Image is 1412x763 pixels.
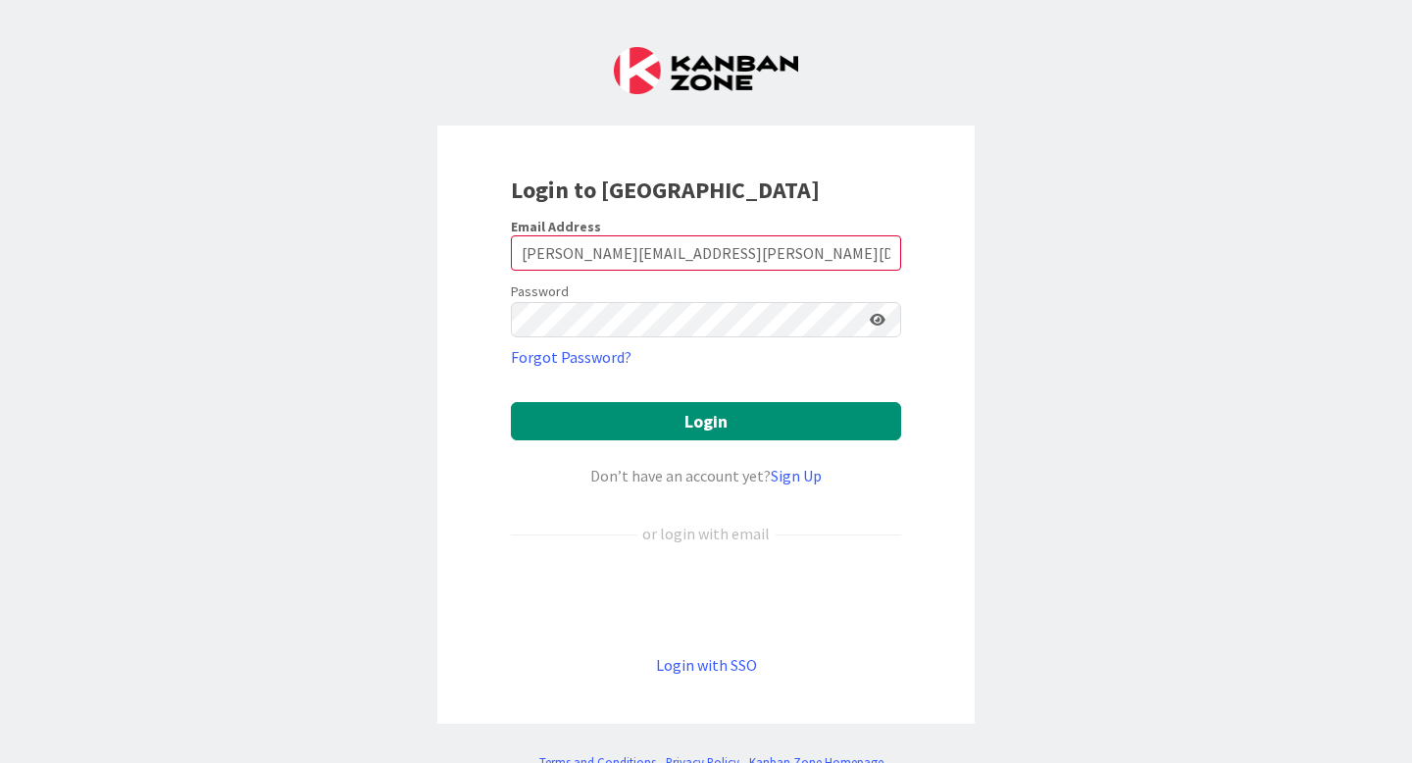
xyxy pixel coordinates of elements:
[511,402,901,440] button: Login
[656,655,757,675] a: Login with SSO
[511,464,901,487] div: Don’t have an account yet?
[511,218,601,235] label: Email Address
[614,47,798,94] img: Kanban Zone
[501,578,911,621] iframe: Sign in with Google Button
[637,522,775,545] div: or login with email
[511,175,820,205] b: Login to [GEOGRAPHIC_DATA]
[511,281,569,302] label: Password
[511,345,631,369] a: Forgot Password?
[771,466,822,485] a: Sign Up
